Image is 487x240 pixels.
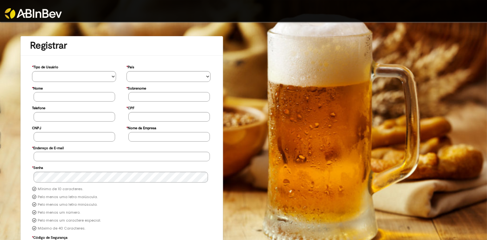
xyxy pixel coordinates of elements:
label: CNPJ [32,123,41,132]
img: ABInbev-white.png [5,8,62,19]
h1: Registrar [30,40,213,51]
label: CPF [127,103,134,112]
label: País [127,62,134,71]
label: Sobrenome [127,83,146,92]
label: Endereço de E-mail [32,143,64,152]
label: Nome [32,83,43,92]
label: Pelo menos um número. [38,210,80,215]
label: Tipo de Usuário [32,62,58,71]
label: Pelo menos uma letra minúscula. [38,202,97,207]
label: Telefone [32,103,45,112]
label: Mínimo de 10 caracteres. [38,187,83,192]
label: Máximo de 40 Caracteres. [38,226,85,231]
label: Nome da Empresa [127,123,156,132]
label: Senha [32,163,43,172]
label: Pelo menos um caractere especial. [38,218,101,223]
label: Pelo menos uma letra maiúscula. [38,195,98,200]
